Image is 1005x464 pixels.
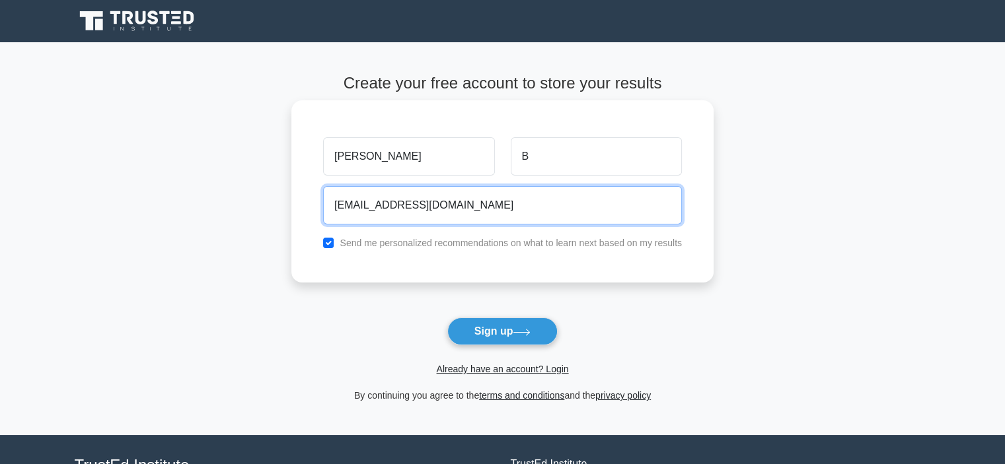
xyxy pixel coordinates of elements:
a: terms and conditions [479,390,564,401]
button: Sign up [447,317,558,345]
input: Email [323,186,682,224]
input: First name [323,137,494,176]
h4: Create your free account to store your results [291,74,714,93]
div: By continuing you agree to the and the [283,387,722,403]
input: Last name [511,137,682,176]
label: Send me personalized recommendations on what to learn next based on my results [340,238,682,248]
a: privacy policy [595,390,651,401]
a: Already have an account? Login [436,364,568,374]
